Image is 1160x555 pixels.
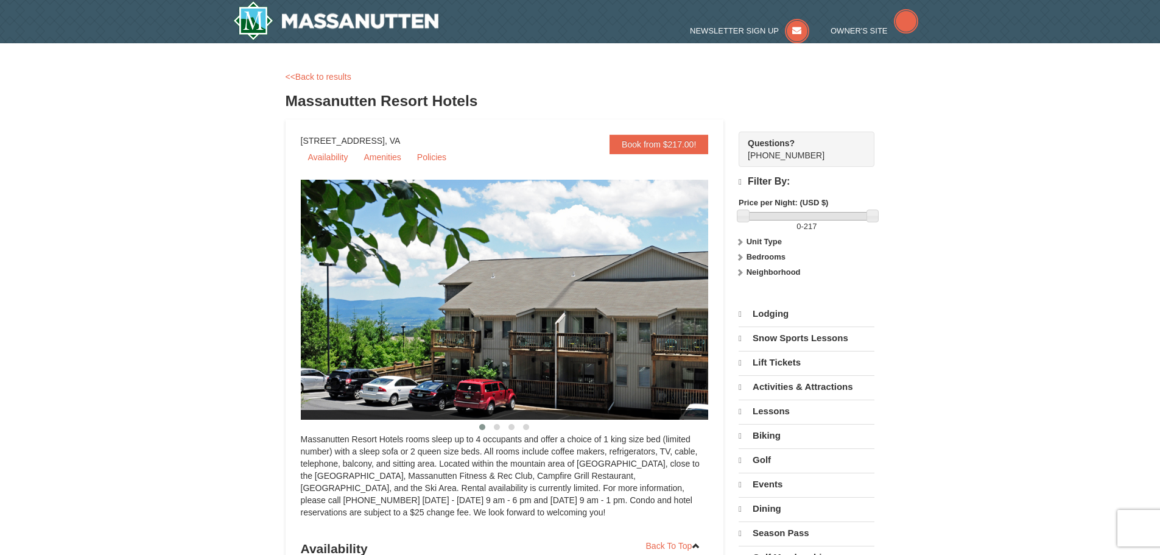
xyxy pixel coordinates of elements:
a: Policies [410,148,454,166]
span: [PHONE_NUMBER] [748,137,852,160]
a: Lodging [739,303,874,325]
a: Snow Sports Lessons [739,327,874,350]
a: Golf [739,448,874,472]
a: Amenities [356,148,408,166]
strong: Price per Night: (USD $) [739,198,828,207]
a: Activities & Attractions [739,375,874,398]
span: Newsletter Sign Up [690,26,779,35]
a: Massanutten Resort [233,1,439,40]
h3: Massanutten Resort Hotels [286,89,875,113]
div: Massanutten Resort Hotels rooms sleep up to 4 occupants and offer a choice of 1 king size bed (li... [301,433,709,531]
strong: Questions? [748,138,795,148]
a: Book from $217.00! [610,135,708,154]
span: 217 [804,222,817,231]
span: 0 [796,222,801,231]
img: 19219026-1-e3b4ac8e.jpg [301,180,739,420]
strong: Neighborhood [747,267,801,277]
a: Owner's Site [831,26,918,35]
a: Availability [301,148,356,166]
strong: Bedrooms [747,252,786,261]
strong: Unit Type [747,237,782,246]
a: Season Pass [739,521,874,545]
label: - [739,221,874,233]
a: Lift Tickets [739,351,874,374]
a: Biking [739,424,874,447]
img: Massanutten Resort Logo [233,1,439,40]
a: Lessons [739,400,874,423]
span: Owner's Site [831,26,888,35]
a: Events [739,473,874,496]
a: Back To Top [638,537,709,555]
a: Dining [739,497,874,520]
h4: Filter By: [739,176,874,188]
a: Newsletter Sign Up [690,26,809,35]
a: <<Back to results [286,72,351,82]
